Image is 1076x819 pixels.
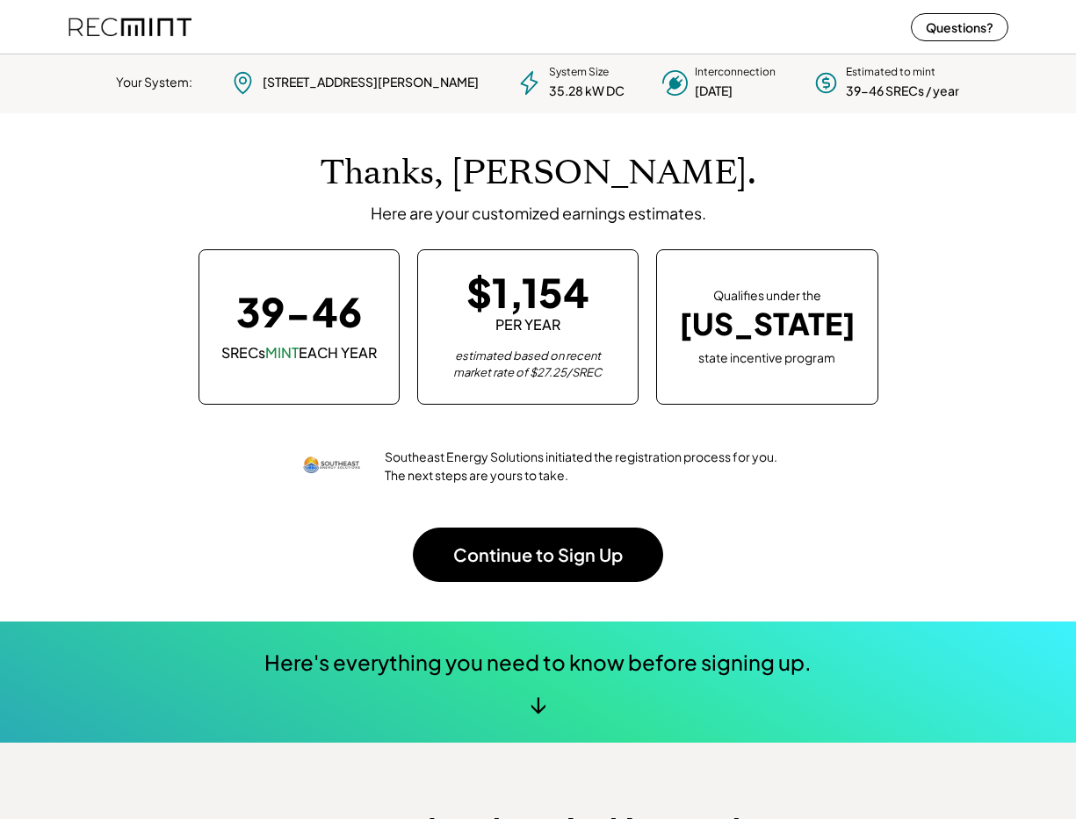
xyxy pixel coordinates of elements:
[371,203,706,223] div: Here are your customized earnings estimates.
[385,448,779,485] div: Southeast Energy Solutions initiated the registration process for you. The next steps are yours t...
[695,83,733,100] div: [DATE]
[495,315,560,334] div: PER YEAR
[679,306,856,342] div: [US_STATE]
[413,528,663,582] button: Continue to Sign Up
[263,74,479,91] div: [STREET_ADDRESS][PERSON_NAME]
[549,65,609,80] div: System Size
[698,347,835,367] div: state incentive program
[530,690,546,716] div: ↓
[911,13,1008,41] button: Questions?
[549,83,625,100] div: 35.28 kW DC
[264,648,812,678] div: Here's everything you need to know before signing up.
[695,65,776,80] div: Interconnection
[116,74,192,91] div: Your System:
[265,343,299,362] font: MINT
[440,348,616,382] div: estimated based on recent market rate of $27.25/SREC
[221,343,377,363] div: SRECs EACH YEAR
[466,272,589,312] div: $1,154
[846,83,959,100] div: 39-46 SRECs / year
[69,4,191,50] img: recmint-logotype%403x%20%281%29.jpeg
[321,153,756,194] h1: Thanks, [PERSON_NAME].
[713,287,821,305] div: Qualifies under the
[846,65,935,80] div: Estimated to mint
[297,431,367,501] img: 6587ad5ef416b931291f4160_Southeast_2_-removebg-preview%281%29.webp
[236,291,362,331] div: 39-46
